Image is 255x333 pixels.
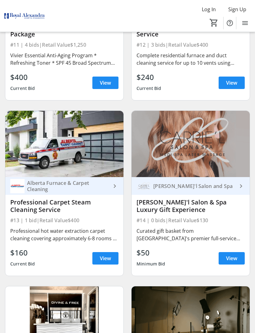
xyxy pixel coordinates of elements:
[137,179,151,193] img: Carrie'l Salon and Spa
[5,111,123,177] img: Professional Carpet Steam Cleaning Service
[226,255,237,262] span: View
[137,83,161,94] div: Current Bid
[137,52,245,67] div: Complete residential furnace and duct cleaning service for up to 10 vents using professional truc...
[10,83,35,94] div: Current Bid
[137,216,245,225] div: #14 | 0 bids | Retail Value $130
[228,6,246,13] span: Sign Up
[111,182,118,190] mat-icon: keyboard_arrow_right
[219,77,245,89] a: View
[219,252,245,265] a: View
[202,6,216,13] span: Log In
[10,247,35,258] div: $160
[151,183,237,189] div: [PERSON_NAME]'l Salon and Spa
[132,111,250,177] img: Carrie'l Salon & Spa Luxury Gift Experience
[137,40,245,49] div: #12 | 3 bids | Retail Value $400
[10,258,35,270] div: Current Bid
[197,4,221,14] button: Log In
[208,17,220,28] button: Cart
[10,199,118,213] div: Professional Carpet Steam Cleaning Service
[137,72,161,83] div: $240
[132,177,250,195] a: Carrie'l Salon and Spa[PERSON_NAME]'l Salon and Spa
[5,177,123,195] a: Alberta Furnace & Carpet CleaningAlberta Furnace & Carpet Cleaning
[137,247,165,258] div: $50
[239,17,251,29] button: Menu
[10,216,118,225] div: #13 | 1 bid | Retail Value $400
[137,227,245,242] div: Curated gift basket from [GEOGRAPHIC_DATA]'s premier full-service salon and spa (39+years). Inclu...
[92,252,118,265] a: View
[100,255,111,262] span: View
[223,4,251,14] button: Sign Up
[25,180,111,192] div: Alberta Furnace & Carpet Cleaning
[4,4,45,28] img: Royal Alexandra Hospital Foundation's Logo
[137,258,165,270] div: Minimum Bid
[92,77,118,89] a: View
[10,72,35,83] div: $400
[10,179,25,193] img: Alberta Furnace & Carpet Cleaning
[226,79,237,87] span: View
[137,199,245,213] div: [PERSON_NAME]'l Salon & Spa Luxury Gift Experience
[10,52,118,67] div: Vivier Essential Anti-Aging Program * Refreshing Toner * SPF 45 Broad Spectrum UVA/UVB Sunscreen ...
[100,79,111,87] span: View
[237,182,245,190] mat-icon: keyboard_arrow_right
[10,40,118,49] div: #11 | 4 bids | Retail Value $1,250
[224,17,236,29] button: Help
[10,227,118,242] div: Professional hot water extraction carpet cleaning covering approximately 6-8 rooms or equivalent ...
